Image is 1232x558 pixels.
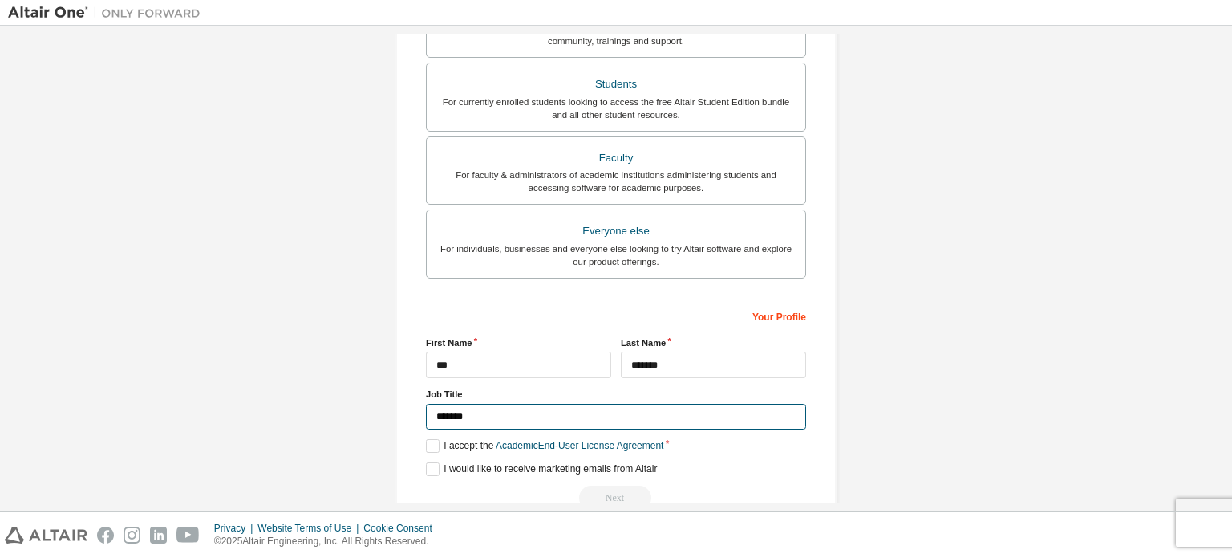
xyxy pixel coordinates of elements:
[150,527,167,544] img: linkedin.svg
[176,527,200,544] img: youtube.svg
[257,522,363,535] div: Website Terms of Use
[496,440,663,451] a: Academic End-User License Agreement
[436,169,796,194] div: For faculty & administrators of academic institutions administering students and accessing softwa...
[621,336,806,349] label: Last Name
[436,242,796,268] div: For individuals, businesses and everyone else looking to try Altair software and explore our prod...
[426,439,663,453] label: I accept the
[426,336,611,349] label: First Name
[426,486,806,510] div: Read and acccept EULA to continue
[214,522,257,535] div: Privacy
[97,527,114,544] img: facebook.svg
[426,303,806,328] div: Your Profile
[214,535,442,548] p: © 2025 Altair Engineering, Inc. All Rights Reserved.
[436,73,796,96] div: Students
[124,527,140,544] img: instagram.svg
[436,22,796,47] div: For existing customers looking to access software downloads, HPC resources, community, trainings ...
[436,220,796,242] div: Everyone else
[426,462,657,476] label: I would like to receive marketing emails from Altair
[436,147,796,169] div: Faculty
[436,96,796,121] div: For currently enrolled students looking to access the free Altair Student Edition bundle and all ...
[426,388,806,401] label: Job Title
[8,5,209,21] img: Altair One
[363,522,441,535] div: Cookie Consent
[5,527,87,544] img: altair_logo.svg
